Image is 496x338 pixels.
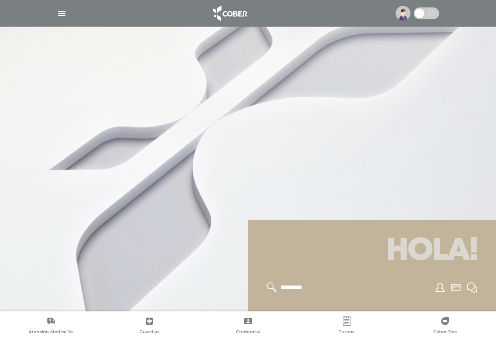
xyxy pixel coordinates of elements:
[29,329,73,336] span: Atención Médica Ya
[339,329,354,336] span: Turnos
[140,329,160,336] span: Guardias
[236,329,260,336] span: Credencial
[57,9,67,18] img: Cober_menu-lines-white.svg
[100,316,198,336] a: Guardias
[2,316,100,336] a: Atención Médica Ya
[199,316,297,336] a: Credencial
[433,329,457,336] span: Cober Doc
[396,6,411,21] img: profile-placeholder.svg
[209,4,250,23] img: logo_cober_home-white.png
[297,316,396,336] a: Turnos
[258,229,487,273] h1: Hola!
[396,316,494,336] a: Cober Doc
